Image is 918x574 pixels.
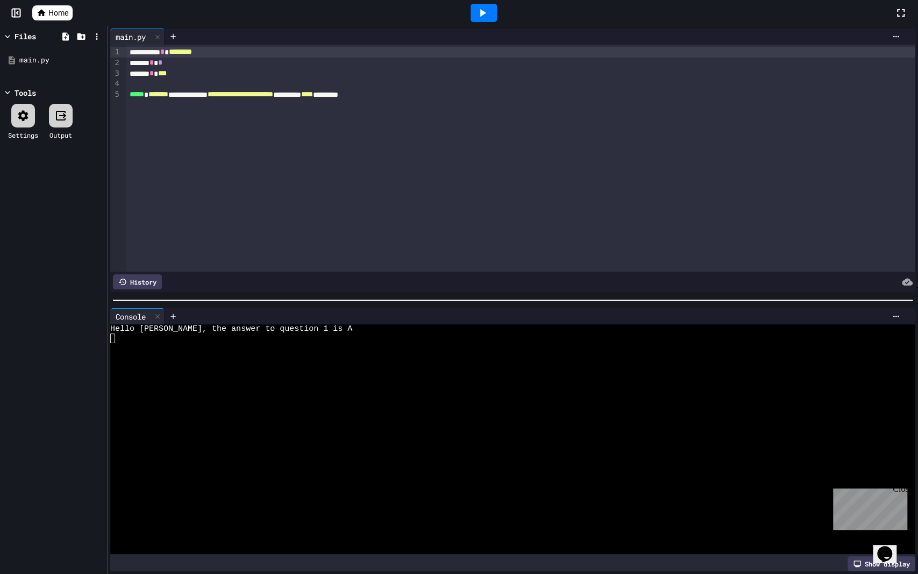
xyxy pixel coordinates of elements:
[4,4,74,68] div: Chat with us now!Close
[110,58,121,68] div: 2
[110,29,165,45] div: main.py
[110,68,121,79] div: 3
[113,274,162,289] div: History
[848,556,915,571] div: Show display
[110,79,121,89] div: 4
[110,47,121,58] div: 1
[48,8,68,18] span: Home
[110,308,165,324] div: Console
[829,484,907,530] iframe: chat widget
[49,130,72,140] div: Output
[15,87,36,98] div: Tools
[873,531,907,563] iframe: chat widget
[110,31,151,42] div: main.py
[32,5,73,20] a: Home
[110,311,151,322] div: Console
[110,324,352,334] span: Hello [PERSON_NAME], the answer to question 1 is A
[8,130,38,140] div: Settings
[110,89,121,100] div: 5
[15,31,36,42] div: Files
[19,55,103,66] div: main.py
